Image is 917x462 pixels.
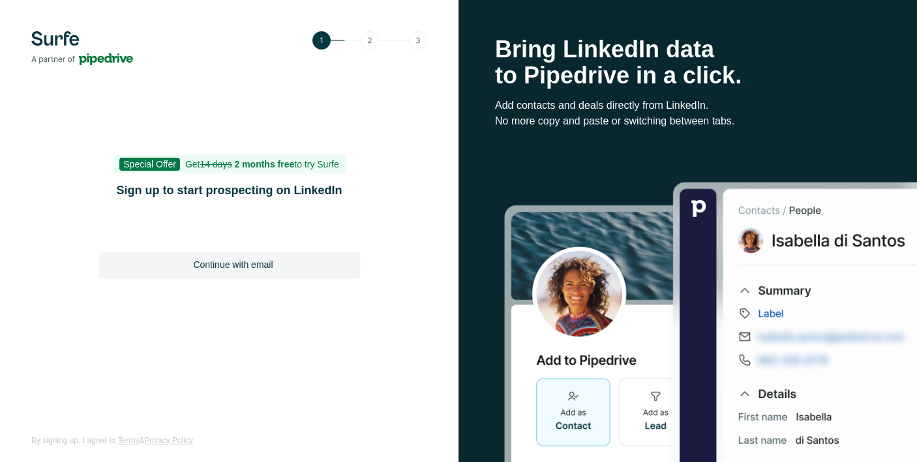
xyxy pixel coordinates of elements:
a: Terms [118,436,140,445]
s: 14 days [200,159,232,169]
span: Get to try Surfe [185,159,339,169]
iframe: Sign in with Google Button [93,216,367,245]
p: Add contacts and deals directly from LinkedIn. [495,98,880,113]
p: No more copy and paste or switching between tabs. [495,113,880,129]
span: Continue with email [193,258,273,271]
h1: Bring LinkedIn data to Pipedrive in a click. [495,36,880,89]
h1: Sign up to start prospecting on LinkedIn [99,181,360,199]
img: Step 1 [312,31,427,50]
img: Surfe's logo [31,31,133,65]
span: By signing up, I agree to [31,436,115,445]
a: Privacy Policy [144,436,193,445]
img: Surfe Stock Photo - Selling good vibes [504,181,917,462]
span: & [139,436,144,445]
b: 2 months free [234,159,294,169]
span: Special Offer [119,158,180,171]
